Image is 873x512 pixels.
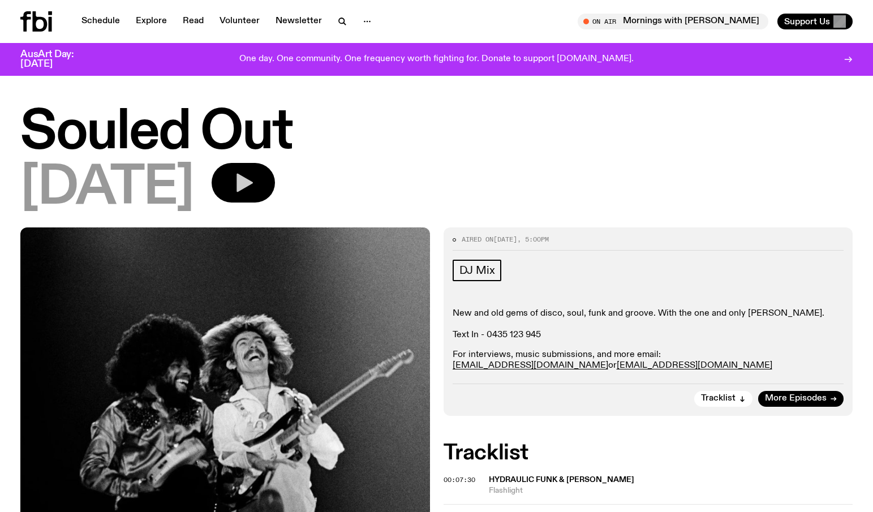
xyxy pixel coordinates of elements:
span: Support Us [784,16,830,27]
a: Schedule [75,14,127,29]
span: , 5:00pm [517,235,549,244]
a: More Episodes [758,391,844,407]
h3: AusArt Day: [DATE] [20,50,93,69]
a: DJ Mix [453,260,502,281]
p: For interviews, music submissions, and more email: or [453,350,844,371]
h2: Tracklist [444,443,853,463]
span: Hydraulic Funk & [PERSON_NAME] [489,476,634,484]
span: Aired on [462,235,493,244]
a: Newsletter [269,14,329,29]
a: [EMAIL_ADDRESS][DOMAIN_NAME] [617,361,772,370]
button: Support Us [777,14,853,29]
a: Read [176,14,210,29]
a: Volunteer [213,14,266,29]
a: Explore [129,14,174,29]
span: [DATE] [493,235,517,244]
span: Tracklist [701,394,736,403]
a: [EMAIL_ADDRESS][DOMAIN_NAME] [453,361,608,370]
span: DJ Mix [459,264,495,277]
span: 00:07:30 [444,475,475,484]
span: [DATE] [20,163,193,214]
button: On AirMornings with [PERSON_NAME] [578,14,768,29]
p: New and old gems of disco, soul, funk and groove. With the one and only [PERSON_NAME]. Text In - ... [453,308,844,341]
span: Flashlight [489,485,853,496]
button: 00:07:30 [444,477,475,483]
button: Tracklist [694,391,752,407]
p: One day. One community. One frequency worth fighting for. Donate to support [DOMAIN_NAME]. [239,54,634,64]
span: More Episodes [765,394,827,403]
h1: Souled Out [20,107,853,158]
